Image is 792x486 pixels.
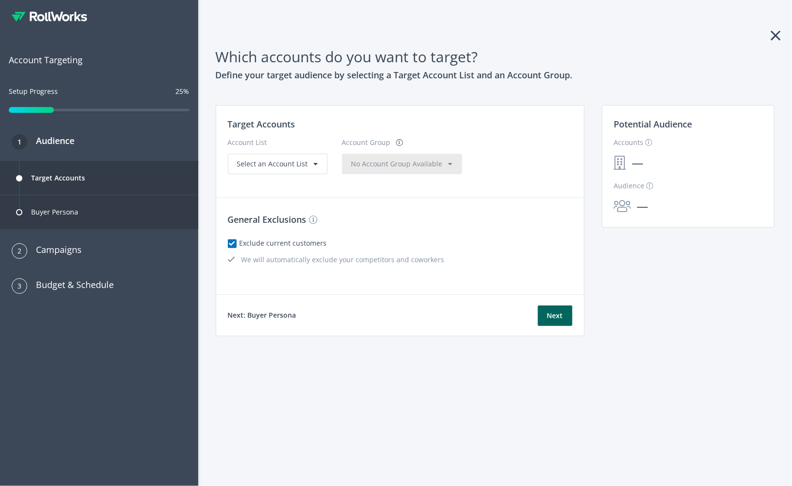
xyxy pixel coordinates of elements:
[27,278,114,291] h3: Budget & Schedule
[31,200,78,224] div: Buyer Persona
[342,137,391,154] div: Account Group
[614,137,653,148] label: Accounts
[614,117,763,137] h3: Potential Audience
[351,159,453,169] div: No Account Group Available
[242,238,327,249] label: Exclude current customers
[27,134,74,147] h3: Audience
[626,154,650,172] span: —
[228,213,572,226] h3: General Exclusions
[216,45,775,68] h1: Which accounts do you want to target?
[31,166,85,190] div: Target Accounts
[17,278,21,294] span: 3
[228,117,572,131] h3: Target Accounts
[351,159,443,168] span: No Account Group Available
[27,243,82,256] h3: Campaigns
[12,12,187,22] div: RollWorks
[228,137,327,154] div: Account List
[228,254,572,265] div: We will automatically exclude your competitors and coworkers
[538,306,572,326] button: Next
[631,197,654,216] span: —
[216,68,775,82] h3: Define your target audience by selecting a Target Account List and an Account Group.
[9,86,58,106] div: Setup Progress
[237,159,318,169] div: Select an Account List
[17,134,21,150] span: 1
[176,86,189,97] div: 25%
[614,180,654,191] label: Audience
[237,159,308,168] span: Select an Account List
[17,243,21,259] span: 2
[228,310,296,321] h4: Next: Buyer Persona
[9,53,189,67] span: Account Targeting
